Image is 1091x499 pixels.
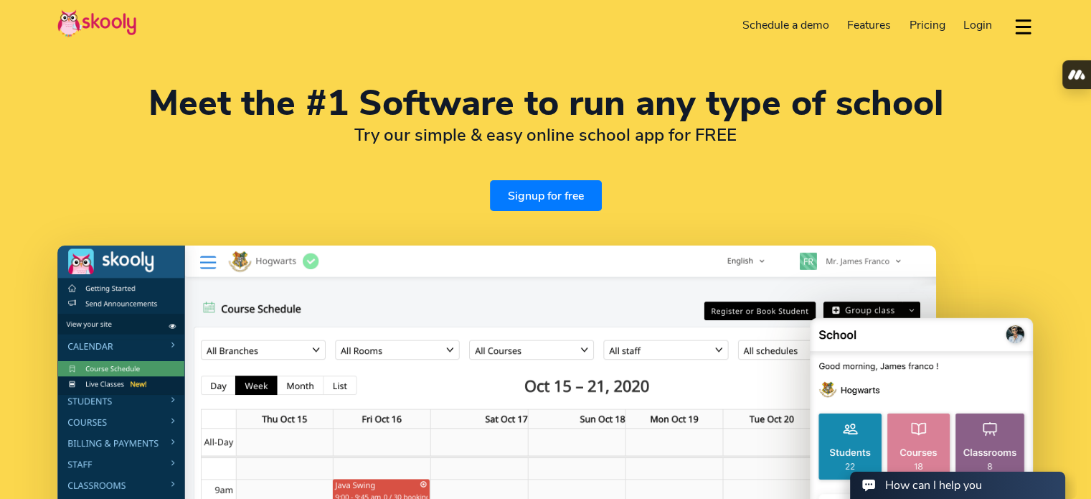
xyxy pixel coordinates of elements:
[57,9,136,37] img: Skooly
[490,180,602,211] a: Signup for free
[57,124,1034,146] h2: Try our simple & easy online school app for FREE
[57,86,1034,121] h1: Meet the #1 Software to run any type of school
[954,14,1001,37] a: Login
[910,17,945,33] span: Pricing
[733,14,839,37] a: Schedule a demo
[963,17,992,33] span: Login
[1013,10,1034,43] button: dropdown menu
[838,14,900,37] a: Features
[900,14,955,37] a: Pricing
